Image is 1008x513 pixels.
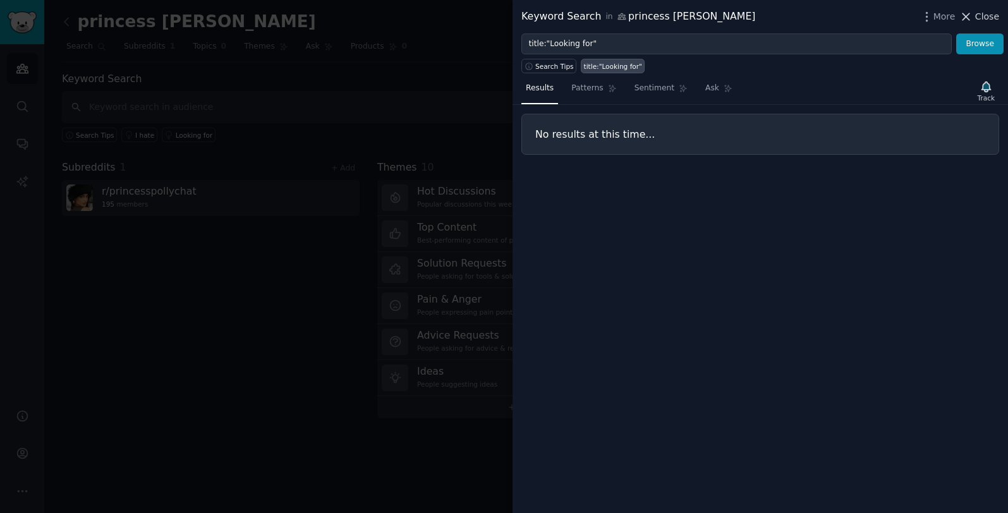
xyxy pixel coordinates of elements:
[978,94,995,102] div: Track
[584,62,642,71] div: title:"Looking for"
[521,78,558,104] a: Results
[959,10,999,23] button: Close
[705,83,719,94] span: Ask
[933,10,956,23] span: More
[635,83,674,94] span: Sentiment
[973,78,999,104] button: Track
[701,78,737,104] a: Ask
[521,33,952,55] input: Try a keyword related to your business
[526,83,554,94] span: Results
[630,78,692,104] a: Sentiment
[535,62,574,71] span: Search Tips
[605,11,612,23] span: in
[567,78,621,104] a: Patterns
[581,59,645,73] a: title:"Looking for"
[920,10,956,23] button: More
[521,59,576,73] button: Search Tips
[571,83,603,94] span: Patterns
[535,128,985,141] h3: No results at this time...
[975,10,999,23] span: Close
[956,33,1004,55] button: Browse
[521,9,756,25] div: Keyword Search princess [PERSON_NAME]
